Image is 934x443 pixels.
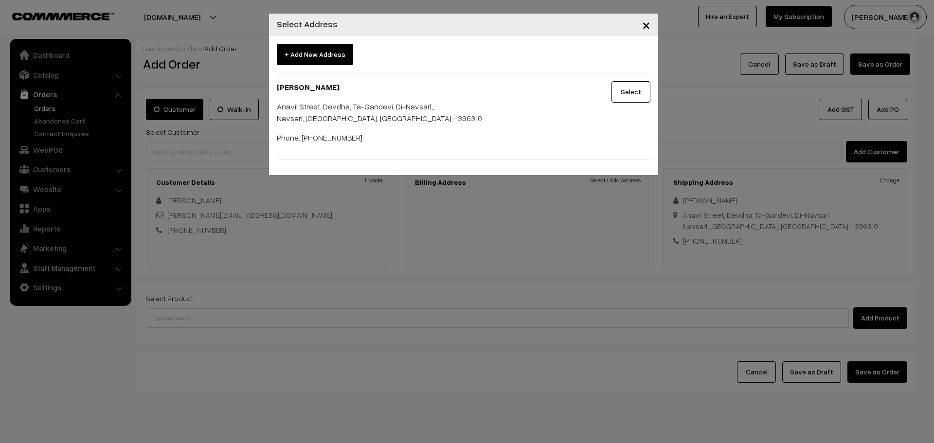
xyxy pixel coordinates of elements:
b: [PERSON_NAME] [277,82,340,92]
h4: Select Address [277,18,338,31]
p: Phone: [PHONE_NUMBER] [277,132,586,143]
span: × [642,16,650,34]
span: + Add New Address [277,44,353,65]
button: Select [611,81,650,103]
p: Anavil Street, Devdha, Ta-Gandevi, Di-Navsarl,, Navsari, [GEOGRAPHIC_DATA], [GEOGRAPHIC_DATA] - 3... [277,101,586,124]
button: Close [634,10,658,40]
